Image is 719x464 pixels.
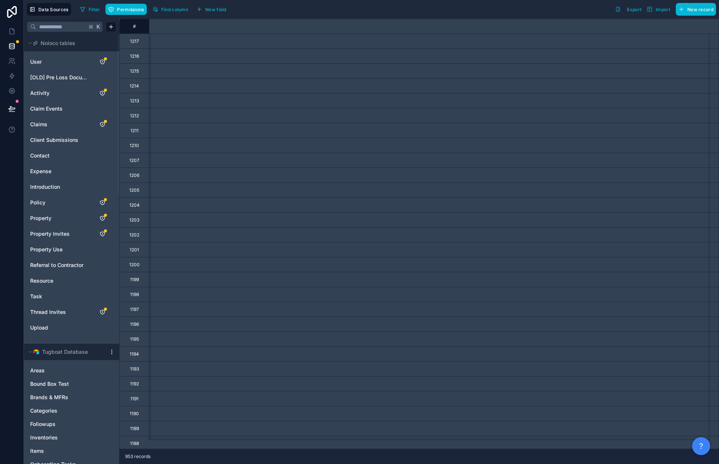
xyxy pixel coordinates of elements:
span: New field [205,7,227,12]
div: Categories [27,405,116,417]
div: Claims [27,118,116,130]
div: Task [27,290,116,302]
span: Items [30,447,44,455]
a: Brands & MFRs [30,394,98,401]
span: Noloco tables [41,39,75,47]
a: Contact [30,152,91,159]
span: Data Sources [38,7,69,12]
div: Client Submissions [27,134,116,146]
div: 1197 [130,306,139,312]
div: User [27,56,116,68]
span: Policy [30,199,45,206]
a: Task [30,293,91,300]
div: 1191 [130,396,139,402]
span: Contact [30,152,50,159]
span: User [30,58,42,66]
div: Upload [27,322,116,334]
a: Property Use [30,246,91,253]
span: Resource [30,277,53,285]
a: Upload [30,324,91,331]
a: Inventories [30,434,98,441]
span: Tugboat Database [42,348,88,356]
div: Brands & MFRs [27,391,116,403]
div: Items [27,445,116,457]
span: Permissions [117,7,144,12]
a: Referral to Contractor [30,261,91,269]
button: Airtable LogoTugboat Database [27,347,106,357]
a: Followups [30,420,98,428]
button: Permissions [105,4,146,15]
span: Referral to Contractor [30,261,83,269]
div: 1204 [129,202,140,208]
span: Expense [30,168,51,175]
div: 1216 [130,53,139,59]
span: 953 records [125,454,151,460]
div: Introduction [27,181,116,193]
span: Property [30,214,51,222]
a: Claims [30,121,91,128]
button: Import [644,3,673,16]
span: Areas [30,367,45,374]
button: New field [194,4,229,15]
div: 1207 [129,158,139,163]
div: 1206 [129,172,139,178]
span: Client Submissions [30,136,78,144]
button: Data Sources [27,3,71,16]
a: [OLD] Pre Loss Documentation [30,74,91,81]
a: User [30,58,91,66]
div: 1199 [130,277,139,283]
span: Find column [161,7,188,12]
span: Import [656,7,670,12]
a: Client Submissions [30,136,91,144]
span: New record [687,7,713,12]
span: Task [30,293,42,300]
span: Claim Events [30,105,63,112]
a: Categories [30,407,98,414]
img: Airtable Logo [33,349,39,355]
button: Export [612,3,644,16]
div: Referral to Contractor [27,259,116,271]
div: 1189 [130,426,139,432]
div: Property [27,212,116,224]
div: 1188 [130,441,139,446]
div: [OLD] Pre Loss Documentation [27,71,116,83]
div: Thread Invites [27,306,116,318]
a: Permissions [105,4,149,15]
div: Bound Box Test [27,378,116,390]
button: Filter [77,4,103,15]
div: Policy [27,197,116,209]
button: Noloco tables [27,38,112,48]
div: 1212 [130,113,139,119]
a: Policy [30,199,91,206]
span: K [96,24,101,29]
a: Items [30,447,98,455]
div: Followups [27,418,116,430]
div: 1192 [130,381,139,387]
div: 1214 [130,83,139,89]
button: New record [676,3,716,16]
div: 1198 [130,292,139,298]
div: Resource [27,275,116,287]
div: 1215 [130,68,139,74]
div: Contact [27,150,116,162]
span: Property Invites [30,230,70,238]
span: Activity [30,89,50,97]
div: Claim Events [27,103,116,115]
div: 1200 [129,262,140,268]
a: New record [673,3,716,16]
div: 1194 [130,351,139,357]
a: Property [30,214,91,222]
span: Bound Box Test [30,380,69,388]
span: Property Use [30,246,63,253]
a: Introduction [30,183,91,191]
div: 1196 [130,321,139,327]
a: Thread Invites [30,308,91,316]
div: 1217 [130,38,139,44]
button: ? [692,437,710,455]
div: 1193 [130,366,139,372]
span: Followups [30,420,56,428]
a: Claim Events [30,105,91,112]
span: Introduction [30,183,60,191]
span: Upload [30,324,48,331]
